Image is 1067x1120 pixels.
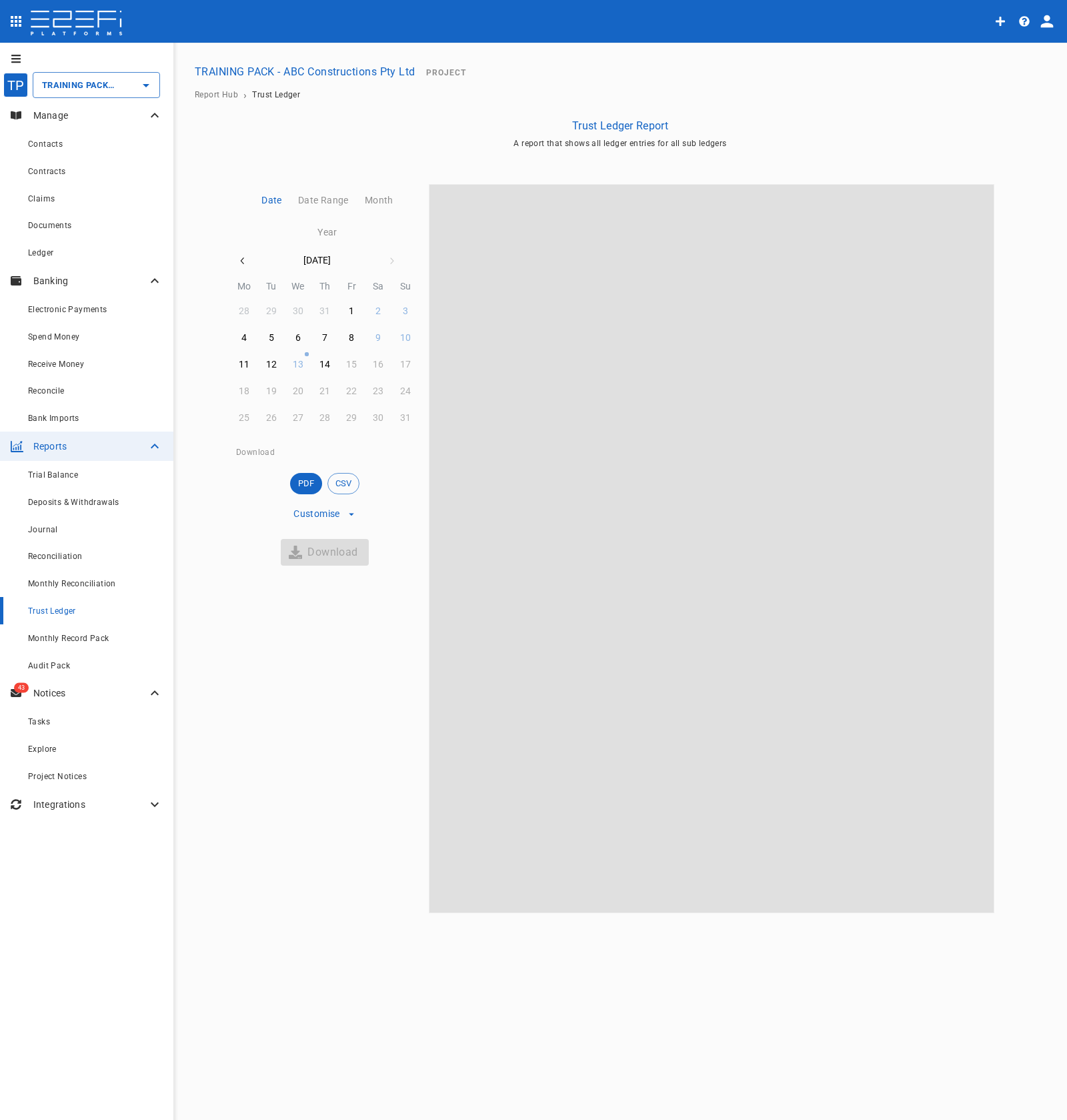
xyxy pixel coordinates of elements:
button: 31 July 2025 [311,298,337,324]
button: 6 August 2025 [285,325,311,351]
button: 11 August 2025 [231,352,257,378]
span: Claims [28,194,55,203]
button: 13 August 2025 [285,352,311,378]
span: Audit Pack [28,661,70,670]
div: 30 [293,304,303,319]
div: 23 [373,384,383,399]
span: Journal [28,525,58,534]
div: 28 [239,304,249,319]
button: 16 August 2025 [365,352,391,378]
button: 17 August 2025 [392,352,418,378]
p: Notices [33,686,147,700]
div: 12 [266,358,277,372]
button: TRAINING PACK - ABC Constructions Pty Ltd [189,59,421,85]
div: 21 [319,384,330,399]
div: 26 [266,411,277,426]
button: 14 August 2025 [311,352,337,378]
button: 5 August 2025 [258,325,284,351]
span: CSV [328,477,359,490]
div: 24 [400,384,411,399]
th: Su [391,279,418,298]
span: Reconciliation [28,552,83,561]
button: 18 August 2025 [231,379,257,405]
button: 4 August 2025 [231,325,257,351]
div: 7 [322,331,327,346]
div: 4 [241,331,247,346]
span: Ledger [28,248,53,257]
nav: breadcrumb [195,90,1046,99]
div: 8 [349,331,354,346]
button: 10 August 2025 [392,325,418,351]
span: Project Notices [28,772,87,781]
span: Bank Imports [28,414,79,423]
th: Tu [258,279,285,298]
span: Electronic Payments [28,305,107,314]
span: Spend Money [28,332,79,342]
button: Customise [290,505,359,523]
p: Integrations [33,798,147,811]
span: Reconcile [28,386,65,396]
button: 30 July 2025 [285,298,311,324]
button: 25 August 2025 [231,406,257,432]
div: 28 [319,411,330,426]
span: Trial Balance [28,470,78,480]
div: 9 [375,331,381,346]
span: Receive Money [28,360,84,369]
button: 29 August 2025 [339,406,365,432]
span: 43 [14,683,29,693]
div: 31 [319,304,330,319]
button: 15 August 2025 [339,352,365,378]
span: Contacts [28,139,63,149]
div: 14 [319,358,330,372]
div: 16 [373,358,383,372]
button: 26 August 2025 [258,406,284,432]
th: Fr [338,279,365,298]
div: 10 [400,331,411,346]
li: › [243,93,247,97]
button: 3 August 2025 [392,298,418,324]
div: 22 [346,384,357,399]
button: 29 July 2025 [258,298,284,324]
button: 27 August 2025 [285,406,311,432]
button: 24 August 2025 [392,379,418,405]
div: 3 [403,304,408,319]
div: 18 [239,384,249,399]
span: Trust Ledger [252,90,300,99]
span: Documents [28,221,72,230]
div: 1 [349,304,354,319]
button: 12 August 2025 [258,352,284,378]
div: 29 [346,411,357,426]
div: 6 [295,331,301,346]
div: 30 [373,411,383,426]
div: 31 [400,411,411,426]
div: 17 [400,358,411,372]
button: 1 August 2025 [339,298,365,324]
div: PDF [290,473,322,494]
div: 13 [293,358,303,372]
p: Trust Ledger Report [572,118,668,133]
button: 20 August 2025 [285,379,311,405]
a: Report Hub [195,90,238,99]
button: 19 August 2025 [258,379,284,405]
div: 27 [293,411,303,426]
th: Mo [231,279,257,298]
button: Open [137,76,155,95]
span: PDF [290,477,322,490]
div: 2 [375,304,381,319]
span: Tasks [28,717,50,726]
span: Download [236,448,275,457]
div: CSV [327,473,359,494]
div: 15 [346,358,357,372]
button: 2 August 2025 [365,298,391,324]
span: Monthly Reconciliation [28,579,116,588]
th: Th [311,279,338,298]
button: Year [307,217,343,249]
button: [DATE] [255,249,379,273]
span: Project [426,68,466,77]
button: Date Range [287,185,354,217]
p: Reports [33,440,147,453]
button: 8 August 2025 [339,325,365,351]
button: 23 August 2025 [365,379,391,405]
button: 30 August 2025 [365,406,391,432]
button: Month [354,185,399,217]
